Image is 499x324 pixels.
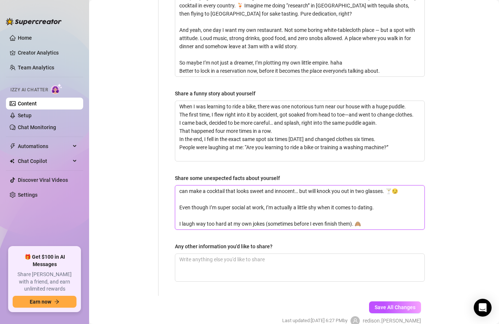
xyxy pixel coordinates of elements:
[18,140,71,152] span: Automations
[175,101,424,161] textarea: Share a funny story about yourself
[175,186,424,229] textarea: Share some unexpected facts about yourself
[54,299,59,304] span: arrow-right
[175,89,255,98] div: Share a funny story about yourself
[175,254,424,281] textarea: Any other information you'd like to share?
[18,101,37,107] a: Content
[175,89,261,98] label: Share a funny story about yourself
[13,253,76,268] span: 🎁 Get $100 in AI Messages
[353,318,358,323] span: user
[18,47,77,59] a: Creator Analytics
[474,299,492,317] div: Open Intercom Messenger
[13,271,76,293] span: Share [PERSON_NAME] with a friend, and earn unlimited rewards
[18,35,32,41] a: Home
[51,84,62,94] img: AI Chatter
[10,143,16,149] span: thunderbolt
[18,112,32,118] a: Setup
[10,86,48,94] span: Izzy AI Chatter
[369,301,421,313] button: Save All Changes
[18,124,56,130] a: Chat Monitoring
[375,304,415,310] span: Save All Changes
[6,18,62,25] img: logo-BBDzfeDw.svg
[175,174,285,182] label: Share some unexpected facts about yourself
[30,299,51,305] span: Earn now
[13,296,76,308] button: Earn nowarrow-right
[18,177,68,183] a: Discover Viral Videos
[18,192,37,198] a: Settings
[18,65,54,71] a: Team Analytics
[175,174,280,182] div: Share some unexpected facts about yourself
[18,155,71,167] span: Chat Copilot
[175,242,273,251] div: Any other information you'd like to share?
[175,242,278,251] label: Any other information you'd like to share?
[10,158,14,164] img: Chat Copilot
